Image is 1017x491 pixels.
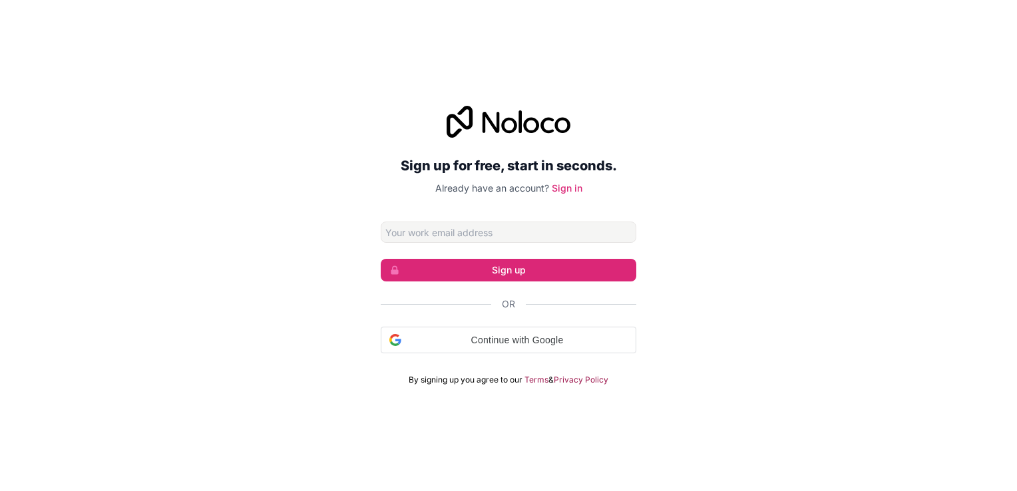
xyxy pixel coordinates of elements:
[548,375,554,385] span: &
[407,333,628,347] span: Continue with Google
[381,154,636,178] h2: Sign up for free, start in seconds.
[381,259,636,281] button: Sign up
[552,182,582,194] a: Sign in
[381,222,636,243] input: Email address
[524,375,548,385] a: Terms
[554,375,608,385] a: Privacy Policy
[409,375,522,385] span: By signing up you agree to our
[435,182,549,194] span: Already have an account?
[502,297,515,311] span: Or
[381,327,636,353] div: Continue with Google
